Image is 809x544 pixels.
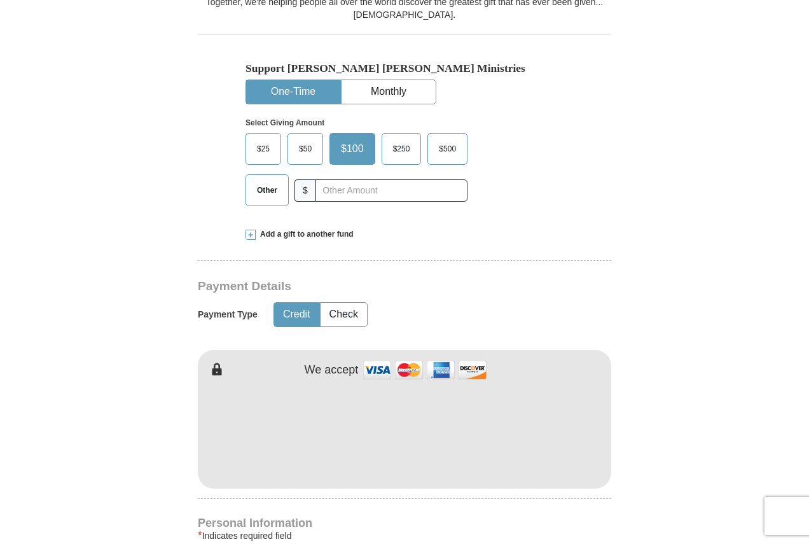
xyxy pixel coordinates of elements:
span: $250 [387,139,417,158]
h4: We accept [305,363,359,377]
span: $500 [432,139,462,158]
h5: Support [PERSON_NAME] [PERSON_NAME] Ministries [245,62,564,75]
input: Other Amount [315,179,467,202]
span: $25 [251,139,276,158]
span: Add a gift to another fund [256,229,354,240]
h5: Payment Type [198,309,258,320]
button: Check [321,303,367,326]
button: One-Time [246,80,340,104]
span: $50 [293,139,318,158]
h3: Payment Details [198,279,522,294]
div: Indicates required field [198,528,611,543]
span: Other [251,181,284,200]
button: Monthly [342,80,436,104]
img: credit cards accepted [361,356,488,384]
strong: Select Giving Amount [245,118,324,127]
h4: Personal Information [198,518,611,528]
span: $ [294,179,316,202]
button: Credit [274,303,319,326]
span: $100 [335,139,370,158]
